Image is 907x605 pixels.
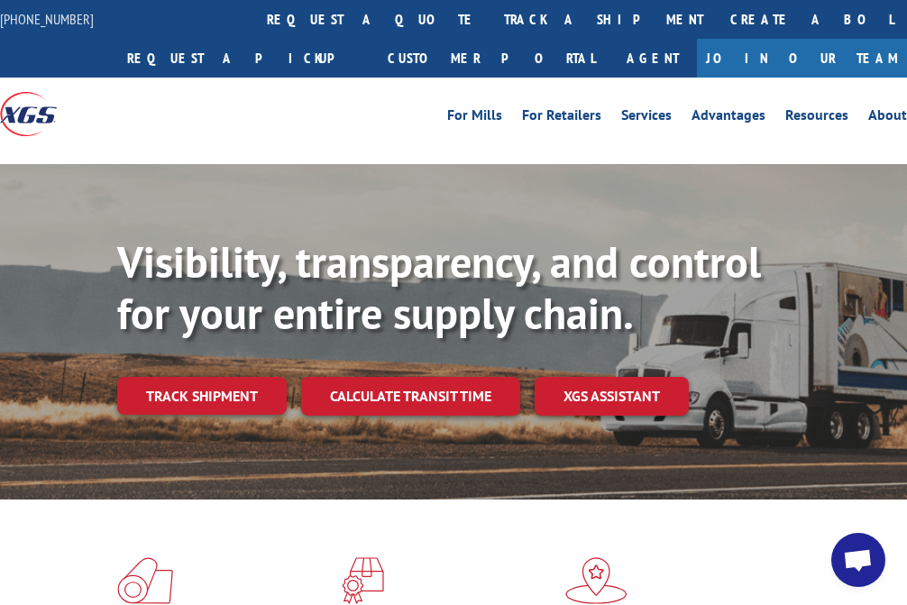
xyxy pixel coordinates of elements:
a: Customer Portal [374,39,609,78]
a: Advantages [692,108,765,128]
a: Track shipment [117,377,287,415]
a: For Retailers [522,108,601,128]
a: XGS ASSISTANT [535,377,689,416]
b: Visibility, transparency, and control for your entire supply chain. [117,234,761,342]
a: Resources [785,108,848,128]
img: xgs-icon-total-supply-chain-intelligence-red [117,557,173,604]
img: xgs-icon-flagship-distribution-model-red [565,557,628,604]
a: Services [621,108,672,128]
a: Calculate transit time [301,377,520,416]
a: Open chat [831,533,885,587]
img: xgs-icon-focused-on-flooring-red [342,557,384,604]
a: About [868,108,907,128]
a: Request a pickup [114,39,374,78]
a: For Mills [447,108,502,128]
a: Join Our Team [697,39,907,78]
a: Agent [609,39,697,78]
